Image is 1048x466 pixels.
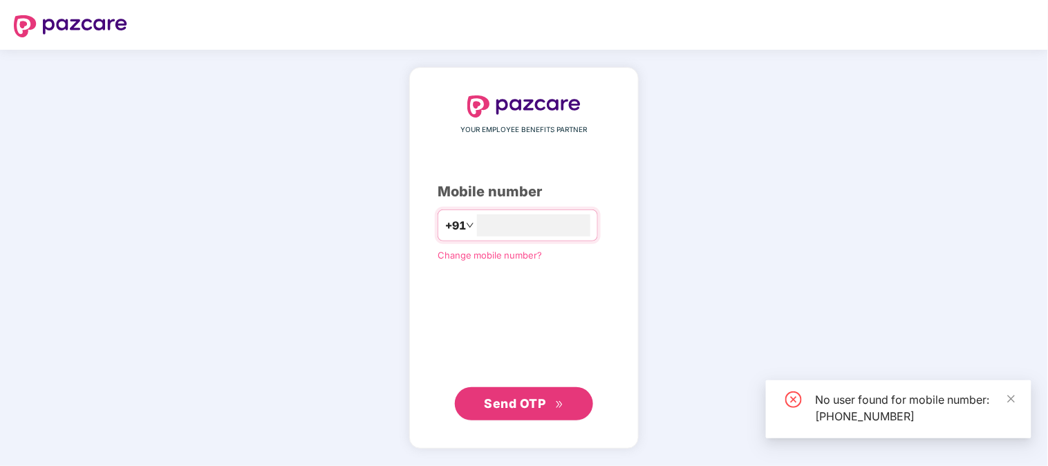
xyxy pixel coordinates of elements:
[455,387,593,420] button: Send OTPdouble-right
[555,400,564,409] span: double-right
[14,15,127,37] img: logo
[438,181,610,203] div: Mobile number
[461,124,588,136] span: YOUR EMPLOYEE BENEFITS PARTNER
[816,391,1015,425] div: No user found for mobile number: [PHONE_NUMBER]
[1007,394,1016,404] span: close
[485,396,546,411] span: Send OTP
[466,221,474,230] span: down
[467,95,581,118] img: logo
[785,391,802,408] span: close-circle
[438,250,542,261] a: Change mobile number?
[445,217,466,234] span: +91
